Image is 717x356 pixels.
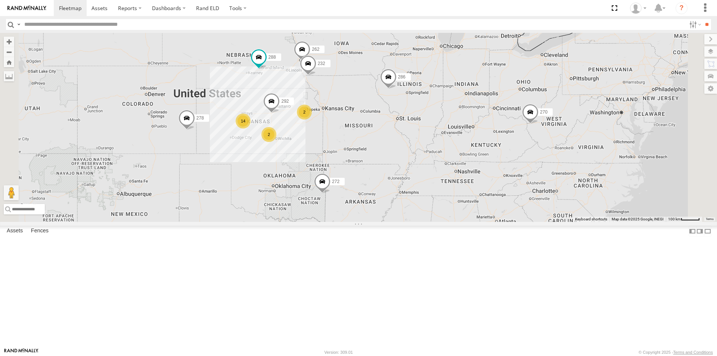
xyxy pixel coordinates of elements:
span: 270 [540,109,547,115]
span: 278 [196,115,204,121]
button: Keyboard shortcuts [575,217,607,222]
label: Dock Summary Table to the Right [696,226,704,236]
div: 14 [236,114,251,129]
button: Drag Pegman onto the map to open Street View [4,185,19,200]
i: ? [676,2,687,14]
button: Zoom in [4,37,14,47]
label: Fences [27,226,52,236]
div: 2 [261,127,276,142]
span: 288 [269,55,276,60]
button: Zoom out [4,47,14,57]
label: Hide Summary Table [704,226,711,236]
label: Measure [4,71,14,81]
label: Search Query [16,19,22,30]
span: 100 km [668,217,681,221]
label: Search Filter Options [686,19,702,30]
label: Dock Summary Table to the Left [689,226,696,236]
span: 272 [332,179,339,184]
button: Zoom Home [4,57,14,67]
div: © Copyright 2025 - [639,350,713,355]
span: 262 [312,47,319,52]
span: 232 [318,61,325,66]
label: Map Settings [704,83,717,94]
div: Mary Lewis [627,3,649,14]
div: 2 [297,105,312,120]
img: rand-logo.svg [7,6,46,11]
label: Assets [3,226,27,236]
div: Version: 309.01 [325,350,353,355]
a: Terms and Conditions [673,350,713,355]
span: 292 [281,99,289,104]
a: Visit our Website [4,349,38,356]
span: Map data ©2025 Google, INEGI [612,217,664,221]
button: Map Scale: 100 km per 47 pixels [666,217,702,222]
span: 286 [398,74,406,80]
a: Terms (opens in new tab) [706,217,714,220]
